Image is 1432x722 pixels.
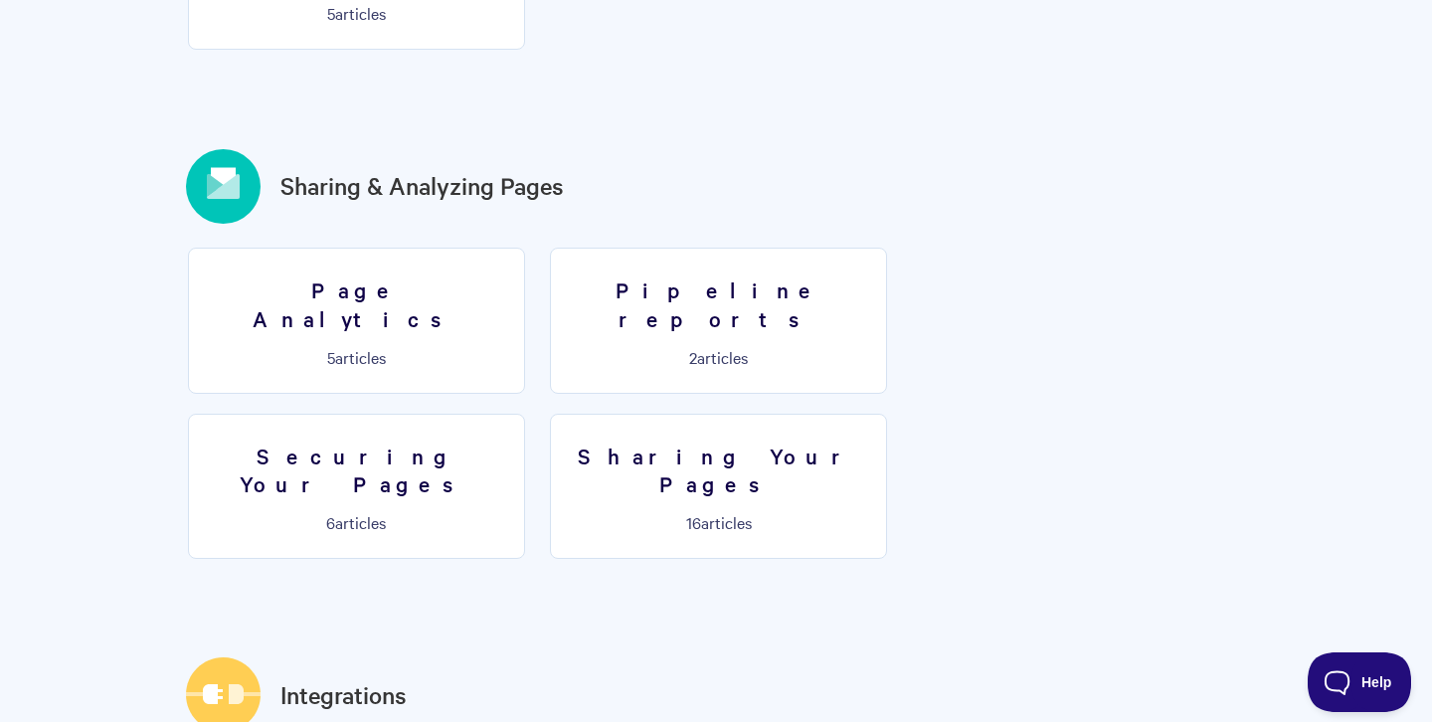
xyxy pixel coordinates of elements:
[327,346,335,368] span: 5
[201,4,512,22] p: articles
[1308,652,1412,712] iframe: Toggle Customer Support
[327,2,335,24] span: 5
[201,275,512,332] h3: Page Analytics
[689,346,697,368] span: 2
[550,248,887,393] a: Pipeline reports 2articles
[280,677,407,713] a: Integrations
[188,248,525,393] a: Page Analytics 5articles
[563,348,874,366] p: articles
[201,348,512,366] p: articles
[201,513,512,531] p: articles
[563,513,874,531] p: articles
[188,414,525,559] a: Securing Your Pages 6articles
[280,168,564,204] a: Sharing & Analyzing Pages
[563,275,874,332] h3: Pipeline reports
[550,414,887,559] a: Sharing Your Pages 16articles
[686,511,701,533] span: 16
[563,442,874,498] h3: Sharing Your Pages
[201,442,512,498] h3: Securing Your Pages
[326,511,335,533] span: 6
